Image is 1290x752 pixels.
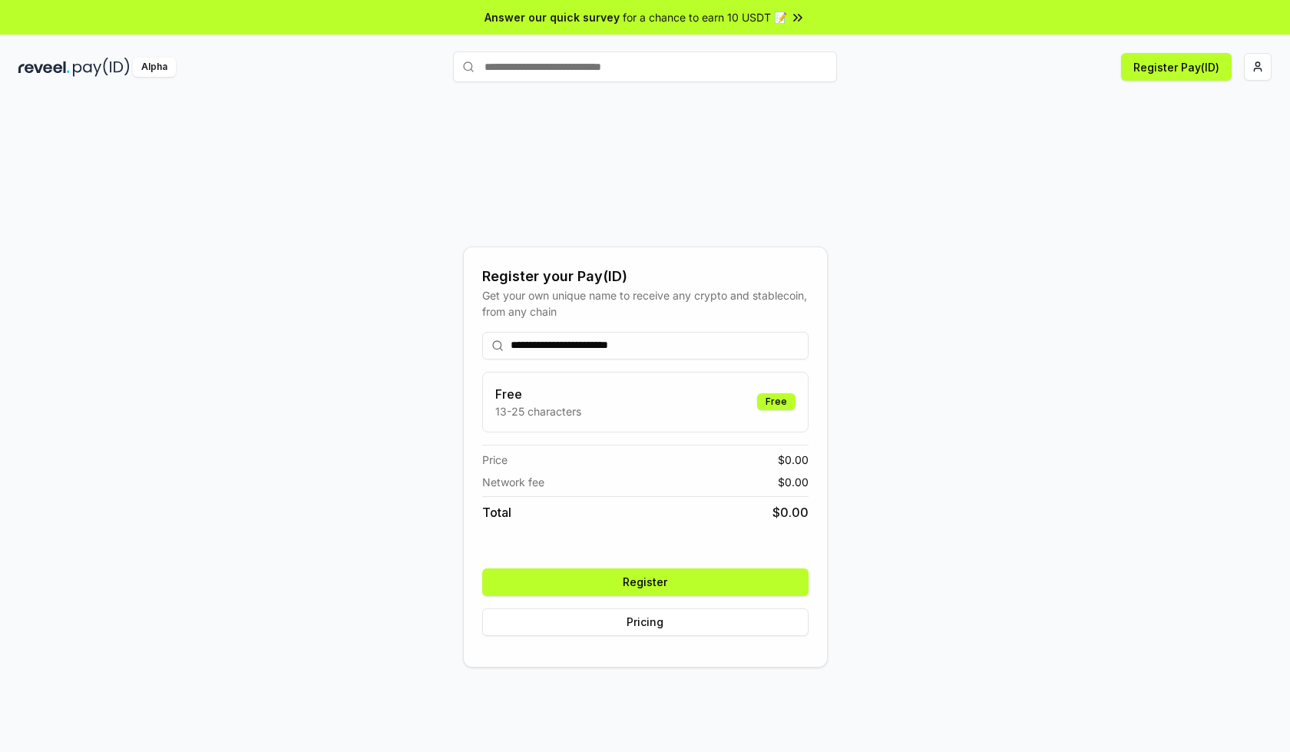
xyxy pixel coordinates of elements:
span: Answer our quick survey [485,9,620,25]
span: $ 0.00 [772,503,809,522]
div: Alpha [133,58,176,77]
span: for a chance to earn 10 USDT 📝 [623,9,787,25]
span: Price [482,452,508,468]
p: 13-25 characters [495,403,581,419]
span: $ 0.00 [778,474,809,490]
div: Free [757,393,795,410]
button: Register Pay(ID) [1121,53,1232,81]
button: Register [482,568,809,596]
img: pay_id [73,58,130,77]
img: reveel_dark [18,58,70,77]
div: Register your Pay(ID) [482,266,809,287]
button: Pricing [482,608,809,636]
span: Network fee [482,474,544,490]
h3: Free [495,385,581,403]
div: Get your own unique name to receive any crypto and stablecoin, from any chain [482,287,809,320]
span: Total [482,503,511,522]
span: $ 0.00 [778,452,809,468]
